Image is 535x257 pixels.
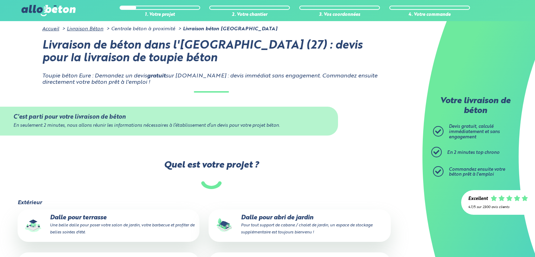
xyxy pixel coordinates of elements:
[209,12,290,18] div: 2. Votre chantier
[17,160,406,189] label: Quel est votre projet ?
[50,223,195,234] small: Une belle dalle pour poser votre salon de jardin, votre barbecue et profiter de belles soirées d'...
[13,123,324,128] div: En seulement 2 minutes, nous allons réunir les informations nécessaires à l’établissement d’un de...
[13,114,324,120] div: C'est parti pour votre livraison de béton
[147,73,166,79] strong: gratuit
[42,73,380,86] p: Toupie béton Eure : Demandez un devis sur [DOMAIN_NAME] : devis immédiat sans engagement. Command...
[299,12,380,18] div: 3. Vos coordonnées
[389,12,470,18] div: 4. Votre commande
[23,214,195,236] p: Dalle pour terrasse
[472,230,527,249] iframe: Help widget launcher
[21,5,76,16] img: allobéton
[105,26,175,32] li: Centrale béton à proximité
[241,223,372,234] small: Pour tout support de cabane / chalet de jardin, un espace de stockage supplémentaire est toujours...
[67,26,103,31] a: Livraison Béton
[120,12,200,18] div: 1. Votre projet
[214,214,386,236] p: Dalle pour abri de jardin
[42,26,59,31] a: Accueil
[177,26,277,32] li: Livraison béton [GEOGRAPHIC_DATA]
[18,200,42,206] legend: Extérieur
[214,214,236,237] img: final_use.values.garden_shed
[42,39,380,65] h1: Livraison de béton dans l'[GEOGRAPHIC_DATA] (27) : devis pour la livraison de toupie béton
[23,214,45,237] img: final_use.values.terrace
